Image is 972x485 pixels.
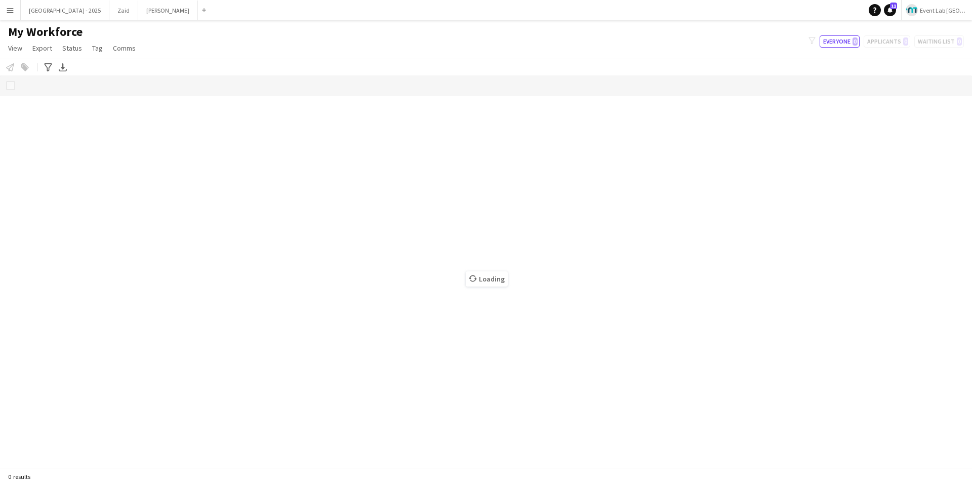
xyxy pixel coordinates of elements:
button: [GEOGRAPHIC_DATA] - 2025 [21,1,109,20]
a: View [4,42,26,55]
span: 11 [890,3,897,9]
app-action-btn: Advanced filters [42,61,54,73]
span: Loading [466,271,508,287]
a: Export [28,42,56,55]
span: Tag [92,44,103,53]
span: 0 [853,37,858,46]
button: Everyone0 [820,35,860,48]
span: View [8,44,22,53]
a: Tag [88,42,107,55]
a: Comms [109,42,140,55]
app-action-btn: Export XLSX [57,61,69,73]
a: 11 [884,4,896,16]
span: Status [62,44,82,53]
span: Export [32,44,52,53]
a: Status [58,42,86,55]
img: Logo [906,4,918,16]
span: My Workforce [8,24,83,39]
button: Zaid [109,1,138,20]
span: Comms [113,44,136,53]
span: Event Lab [GEOGRAPHIC_DATA] [920,7,968,14]
button: [PERSON_NAME] [138,1,198,20]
